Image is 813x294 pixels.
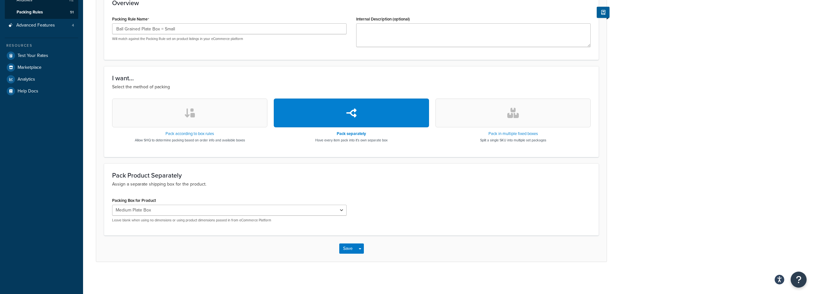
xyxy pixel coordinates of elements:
[112,17,149,22] label: Packing Rule Name
[18,53,48,59] span: Test Your Rates
[339,243,357,254] button: Save
[17,10,43,15] span: Packing Rules
[5,50,78,61] a: Test Your Rates
[597,7,610,18] button: Show Help Docs
[112,198,156,203] label: Packing Box for Product
[5,62,78,73] a: Marketplace
[480,138,546,143] p: Split a single SKU into multiple set packages
[315,138,387,143] p: Have every item pack into it's own separate box
[112,75,591,82] h3: I want...
[70,10,74,15] span: 51
[5,74,78,85] a: Analytics
[5,20,78,31] a: Advanced Features4
[356,17,410,21] label: Internal Description (optional)
[112,172,591,179] h3: Pack Product Separately
[16,23,55,28] span: Advanced Features
[18,89,38,94] span: Help Docs
[112,36,347,41] p: Will match against the Packing Rule set on product listings in your eCommerce platform
[315,131,387,136] h3: Pack separately
[18,65,42,70] span: Marketplace
[112,218,347,223] p: Leave blank when using no dimensions or using product dimensions passed in from eCommerce Platform
[135,138,245,143] p: Allow SHQ to determine packing based on order info and available boxes
[5,6,78,18] a: Packing Rules51
[135,131,245,136] h3: Pack according to box rules
[5,20,78,31] li: Advanced Features
[112,181,591,188] p: Assign a separate shipping box for the product.
[112,83,591,91] p: Select the method of packing
[480,131,546,136] h3: Pack in multiple fixed boxes
[72,23,74,28] span: 4
[5,6,78,18] li: Packing Rules
[791,272,807,288] button: Open Resource Center
[18,77,35,82] span: Analytics
[5,43,78,48] div: Resources
[5,85,78,97] a: Help Docs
